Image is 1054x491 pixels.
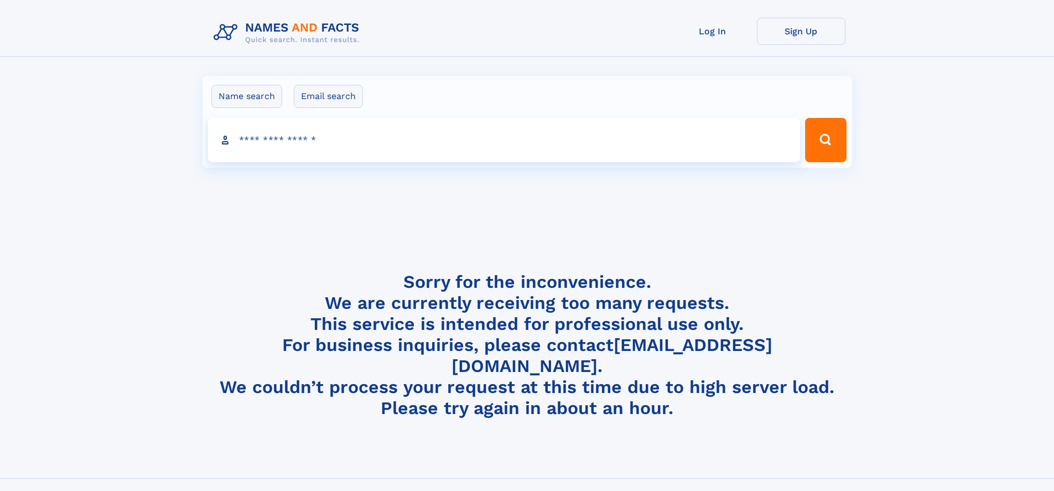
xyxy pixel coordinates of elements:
[208,118,801,162] input: search input
[668,18,757,45] a: Log In
[211,85,282,108] label: Name search
[209,271,845,419] h4: Sorry for the inconvenience. We are currently receiving too many requests. This service is intend...
[757,18,845,45] a: Sign Up
[805,118,846,162] button: Search Button
[294,85,363,108] label: Email search
[209,18,368,48] img: Logo Names and Facts
[451,334,772,376] a: [EMAIL_ADDRESS][DOMAIN_NAME]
